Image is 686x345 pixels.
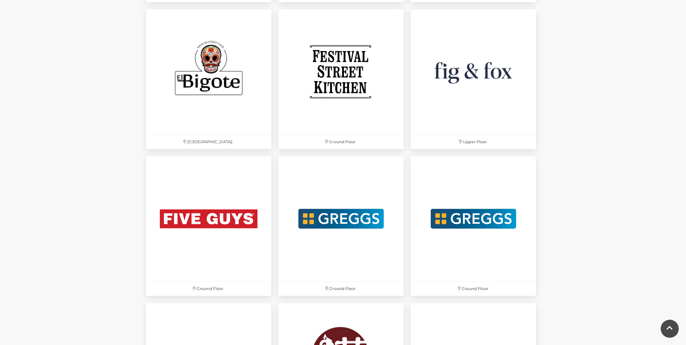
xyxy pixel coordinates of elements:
[278,282,404,296] p: Ground Floor
[411,282,536,296] p: Ground Floor
[146,135,271,149] p: [GEOGRAPHIC_DATA]
[275,6,407,153] a: Ground Floor
[278,135,404,149] p: Ground Floor
[407,6,540,153] a: Upper Floor
[146,282,271,296] p: Ground Floor
[275,153,407,299] a: Ground Floor
[142,6,275,153] a: [GEOGRAPHIC_DATA]
[407,153,540,299] a: Ground Floor
[142,153,275,299] a: Ground Floor
[411,135,536,149] p: Upper Floor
